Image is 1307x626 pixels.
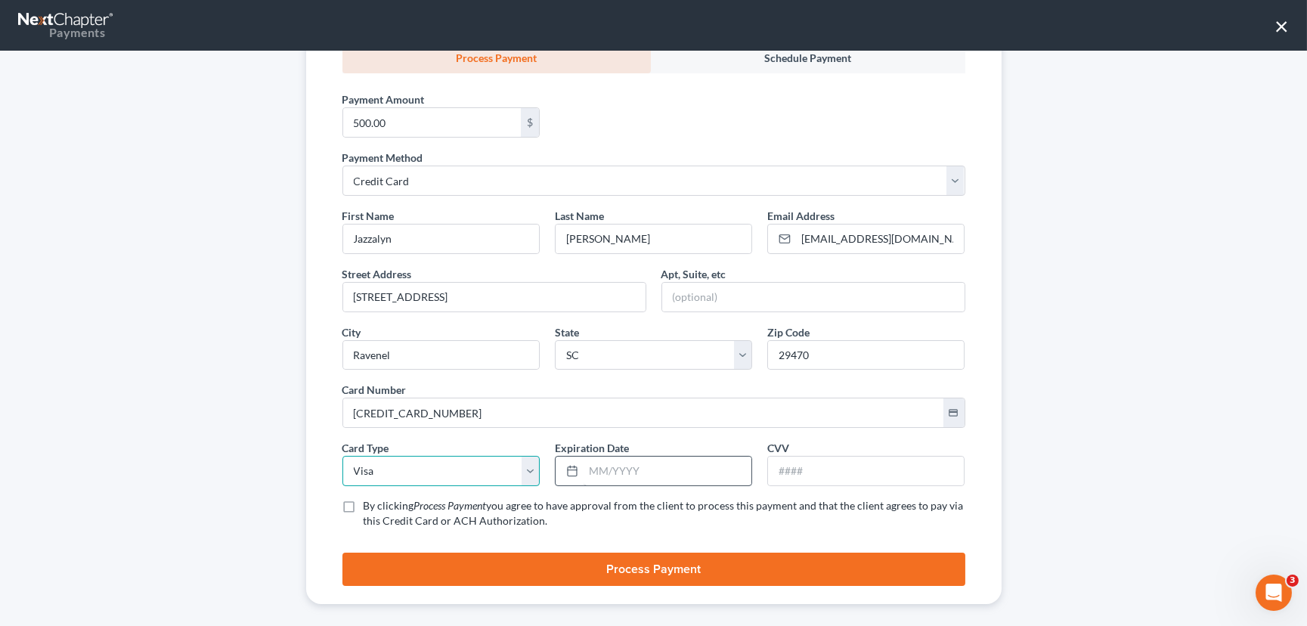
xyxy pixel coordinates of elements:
[414,499,487,512] i: Process Payment
[342,553,965,586] button: Process Payment
[342,326,361,339] span: City
[661,268,726,280] span: Apt, Suite, etc
[342,442,389,454] span: Card Type
[767,209,835,222] span: Email Address
[767,326,810,339] span: Zip Code
[555,326,579,339] span: State
[342,383,407,396] span: Card Number
[556,225,751,253] input: --
[343,283,646,311] input: Enter address...
[662,283,965,311] input: (optional)
[18,8,115,44] a: Payments
[949,408,959,418] i: credit_card
[343,398,943,427] input: ●●●● ●●●● ●●●● ●●●●
[555,209,604,222] span: Last Name
[796,225,964,253] input: Enter email...
[343,108,521,137] input: 0.00
[343,341,539,370] input: Enter city...
[584,457,751,485] input: MM/YYYY
[343,225,539,253] input: --
[521,108,539,137] div: $
[364,499,964,527] span: you agree to have approval from the client to process this payment and that the client agrees to ...
[1287,575,1299,587] span: 3
[768,457,964,485] input: ####
[342,42,651,73] a: Process Payment
[342,151,423,164] span: Payment Method
[555,442,629,454] span: Expiration Date
[767,442,789,454] span: CVV
[364,499,414,512] span: By clicking
[18,24,105,41] div: Payments
[651,42,965,73] a: Schedule Payment
[1274,14,1289,38] button: ×
[342,209,395,222] span: First Name
[342,93,425,106] span: Payment Amount
[768,341,964,370] input: XXXXX
[342,268,412,280] span: Street Address
[1256,575,1292,611] iframe: Intercom live chat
